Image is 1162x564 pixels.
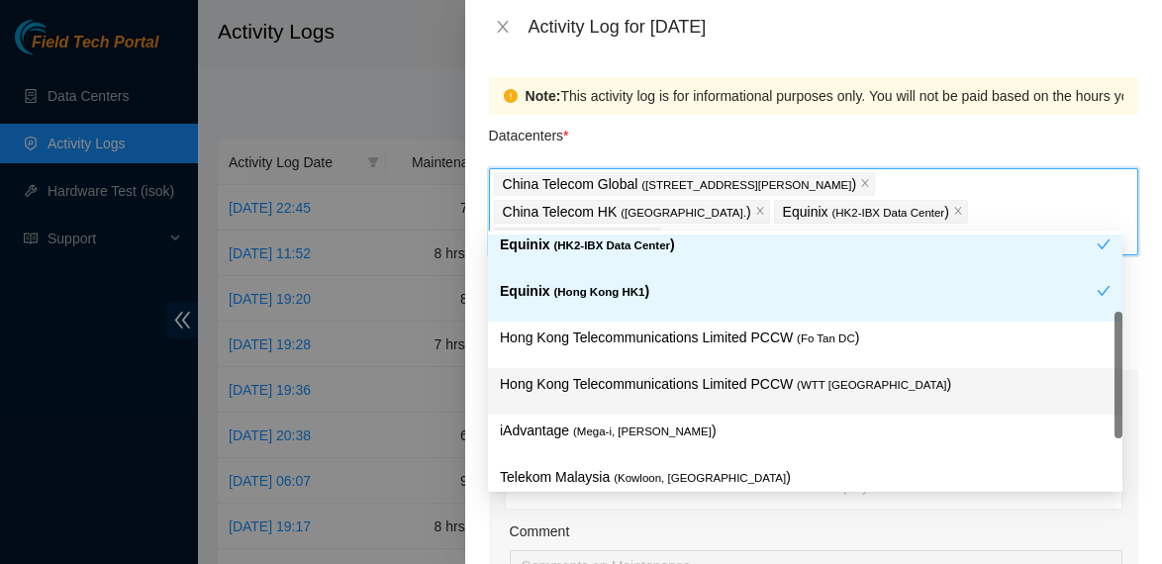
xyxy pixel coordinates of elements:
[510,520,570,542] label: Comment
[783,201,949,224] p: Equinix )
[500,466,1111,489] p: Telekom Malaysia )
[953,206,963,218] span: close
[797,379,946,391] span: ( WTT [GEOGRAPHIC_DATA]
[797,332,855,344] span: ( Fo Tan DC
[495,19,511,35] span: close
[755,206,765,218] span: close
[860,178,870,190] span: close
[500,373,1111,396] p: Hong Kong Telecommunications Limited PCCW )
[614,472,786,484] span: ( Kowloon, [GEOGRAPHIC_DATA]
[529,16,1138,38] div: Activity Log for [DATE]
[504,89,518,103] span: exclamation-circle
[621,207,746,219] span: ( [GEOGRAPHIC_DATA].
[500,234,1097,256] p: Equinix )
[500,420,1111,442] p: iAdvantage )
[1097,237,1111,251] span: check
[573,425,712,437] span: ( Mega-i, [PERSON_NAME]
[503,229,642,251] p: Equinix )
[500,280,1097,303] p: Equinix )
[503,173,856,196] p: China Telecom Global )
[553,286,644,298] span: ( Hong Kong HK1
[489,115,569,146] p: Datacenters
[641,179,851,191] span: ( [STREET_ADDRESS][PERSON_NAME]
[526,85,561,107] strong: Note:
[500,327,1111,349] p: Hong Kong Telecommunications Limited PCCW )
[489,18,517,37] button: Close
[503,201,751,224] p: China Telecom HK )
[553,239,670,251] span: ( HK2-IBX Data Center
[831,207,944,219] span: ( HK2-IBX Data Center
[1097,284,1111,298] span: check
